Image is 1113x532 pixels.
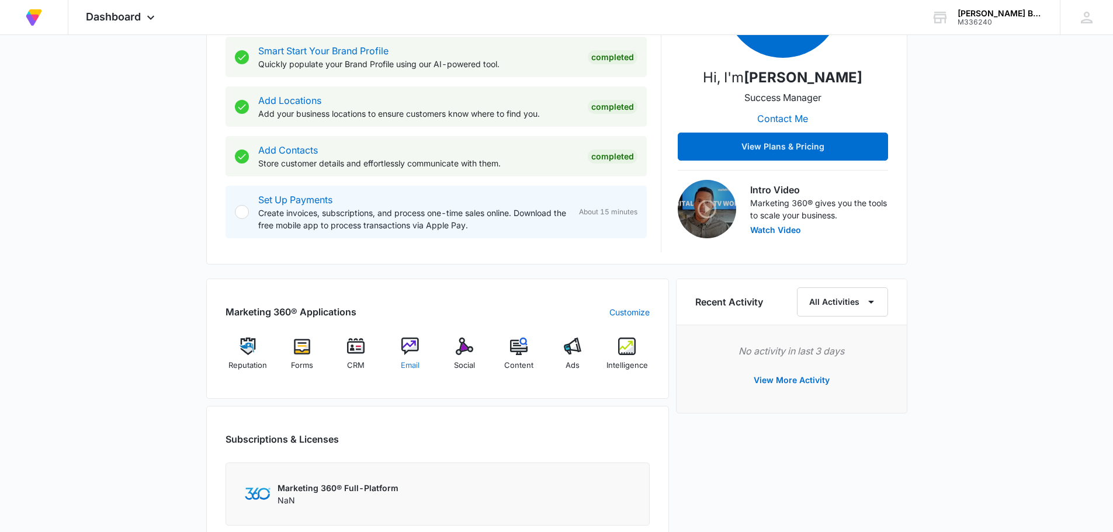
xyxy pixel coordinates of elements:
[226,338,271,380] a: Reputation
[291,360,313,371] span: Forms
[504,360,533,371] span: Content
[454,360,475,371] span: Social
[703,67,862,88] p: Hi, I'm
[23,7,44,28] img: Volusion
[797,287,888,317] button: All Activities
[678,133,888,161] button: View Plans & Pricing
[228,360,267,371] span: Reputation
[258,194,332,206] a: Set Up Payments
[226,305,356,319] h2: Marketing 360® Applications
[744,69,862,86] strong: [PERSON_NAME]
[245,488,271,500] img: Marketing 360 Logo
[678,180,736,238] img: Intro Video
[609,306,650,318] a: Customize
[606,360,648,371] span: Intelligence
[401,360,419,371] span: Email
[579,207,637,217] span: About 15 minutes
[695,295,763,309] h6: Recent Activity
[750,183,888,197] h3: Intro Video
[695,344,888,358] p: No activity in last 3 days
[746,105,820,133] button: Contact Me
[496,338,541,380] a: Content
[588,50,637,64] div: Completed
[750,226,801,234] button: Watch Video
[258,58,578,70] p: Quickly populate your Brand Profile using our AI-powered tool.
[566,360,580,371] span: Ads
[388,338,433,380] a: Email
[958,18,1043,26] div: account id
[744,91,821,105] p: Success Manager
[750,197,888,221] p: Marketing 360® gives you the tools to scale your business.
[278,482,398,494] p: Marketing 360® Full-Platform
[258,144,318,156] a: Add Contacts
[442,338,487,380] a: Social
[334,338,379,380] a: CRM
[550,338,595,380] a: Ads
[258,107,578,120] p: Add your business locations to ensure customers know where to find you.
[278,482,398,506] div: NaN
[588,100,637,114] div: Completed
[258,157,578,169] p: Store customer details and effortlessly communicate with them.
[279,338,324,380] a: Forms
[958,9,1043,18] div: account name
[258,207,570,231] p: Create invoices, subscriptions, and process one-time sales online. Download the free mobile app t...
[258,45,389,57] a: Smart Start Your Brand Profile
[86,11,141,23] span: Dashboard
[347,360,365,371] span: CRM
[742,366,841,394] button: View More Activity
[588,149,637,164] div: Completed
[605,338,650,380] a: Intelligence
[258,95,321,106] a: Add Locations
[226,432,339,446] h2: Subscriptions & Licenses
